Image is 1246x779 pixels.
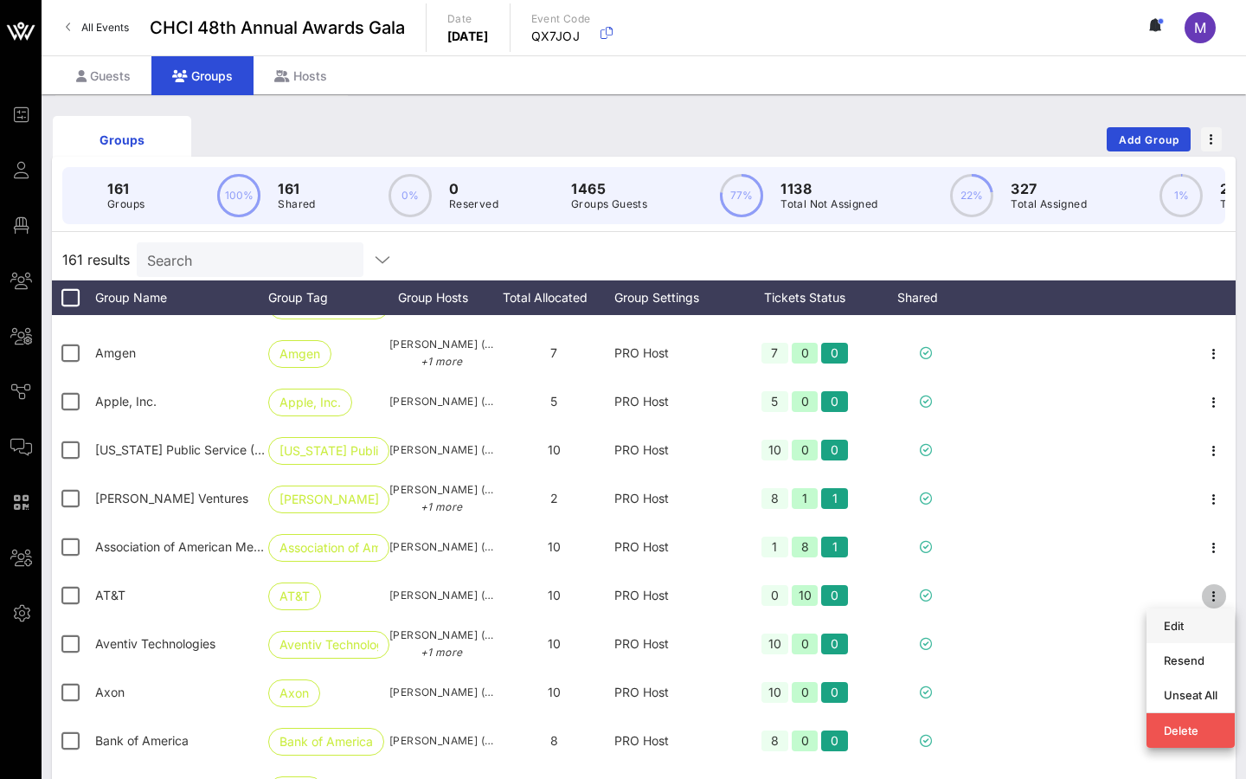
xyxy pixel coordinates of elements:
[571,178,647,199] p: 1465
[66,131,178,149] div: Groups
[792,294,819,315] div: 0
[107,178,145,199] p: 161
[389,587,493,604] span: [PERSON_NAME] ([EMAIL_ADDRESS][DOMAIN_NAME])
[780,196,877,213] p: Total Not Assigned
[389,441,493,459] span: [PERSON_NAME] ([PERSON_NAME][EMAIL_ADDRESS][PERSON_NAME][DOMAIN_NAME])
[389,684,493,701] span: [PERSON_NAME] ([EMAIL_ADDRESS][MEDICAL_DATA][DOMAIN_NAME])
[821,294,848,315] div: 0
[761,343,788,364] div: 7
[550,733,558,748] span: 8
[821,343,848,364] div: 0
[95,733,189,748] span: Bank of America
[279,535,378,561] span: Association of Am…
[735,280,874,315] div: Tickets Status
[268,280,389,315] div: Group Tag
[447,10,489,28] p: Date
[614,426,735,474] div: PRO Host
[279,729,373,755] span: Bank of America
[389,499,493,516] p: +1 more
[1164,688,1217,702] div: Unseat All
[792,585,819,606] div: 10
[548,539,561,554] span: 10
[279,632,378,658] span: Aventiv Technolog…
[150,15,405,41] span: CHCI 48th Annual Awards Gala
[151,56,254,95] div: Groups
[821,585,848,606] div: 0
[761,294,788,315] div: 5
[449,196,498,213] p: Reserved
[531,28,591,45] p: QX7JOJ
[821,682,848,703] div: 0
[761,488,788,509] div: 8
[389,393,493,410] span: [PERSON_NAME] ([EMAIL_ADDRESS][DOMAIN_NAME])
[1164,653,1217,667] div: Resend
[389,336,493,370] span: [PERSON_NAME] ([EMAIL_ADDRESS][DOMAIN_NAME])
[389,353,493,370] p: +1 more
[449,178,498,199] p: 0
[1118,133,1180,146] span: Add Group
[548,442,561,457] span: 10
[821,391,848,412] div: 0
[62,249,130,270] span: 161 results
[761,682,788,703] div: 10
[614,280,735,315] div: Group Settings
[761,537,788,557] div: 1
[389,538,493,556] span: [PERSON_NAME] ([EMAIL_ADDRESS][DOMAIN_NAME])
[95,394,157,409] span: Apple, Inc.
[1164,619,1217,633] div: Edit
[1011,178,1087,199] p: 327
[761,634,788,654] div: 10
[550,394,557,409] span: 5
[792,440,819,460] div: 0
[614,717,735,765] div: PRO Host
[95,636,215,651] span: Aventiv Technologies
[761,731,788,751] div: 8
[614,329,735,377] div: PRO Host
[548,588,561,602] span: 10
[792,682,819,703] div: 0
[1164,724,1217,737] div: Delete
[389,644,493,661] p: +1 more
[821,634,848,654] div: 0
[821,537,848,557] div: 1
[550,345,557,360] span: 7
[614,377,735,426] div: PRO Host
[95,685,125,699] span: Axon
[95,280,268,315] div: Group Name
[1185,12,1216,43] div: M
[792,343,819,364] div: 0
[279,680,309,706] span: Axon
[821,731,848,751] div: 0
[550,491,558,505] span: 2
[614,668,735,717] div: PRO Host
[614,523,735,571] div: PRO Host
[279,486,378,512] span: [PERSON_NAME] Ventures
[614,571,735,620] div: PRO Host
[761,440,788,460] div: 10
[95,539,382,554] span: Association of American Medical Colleges (AAMC)
[389,627,493,661] span: [PERSON_NAME] ([PERSON_NAME][EMAIL_ADDRESS][DOMAIN_NAME])
[254,56,348,95] div: Hosts
[55,14,139,42] a: All Events
[95,588,125,602] span: AT&T
[279,583,310,609] span: AT&T
[95,442,283,457] span: Arizona Public Service (APS)
[792,391,819,412] div: 0
[107,196,145,213] p: Groups
[821,488,848,509] div: 1
[493,280,614,315] div: Total Allocated
[279,341,320,367] span: Amgen
[571,196,647,213] p: Groups Guests
[81,21,129,34] span: All Events
[389,732,493,750] span: [PERSON_NAME] ([PERSON_NAME][EMAIL_ADDRESS][PERSON_NAME][DOMAIN_NAME])
[278,196,315,213] p: Shared
[1194,19,1206,36] span: M
[55,56,151,95] div: Guests
[614,620,735,668] div: PRO Host
[614,474,735,523] div: PRO Host
[279,438,378,464] span: [US_STATE] Public Se…
[792,488,819,509] div: 1
[761,585,788,606] div: 0
[447,28,489,45] p: [DATE]
[821,440,848,460] div: 0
